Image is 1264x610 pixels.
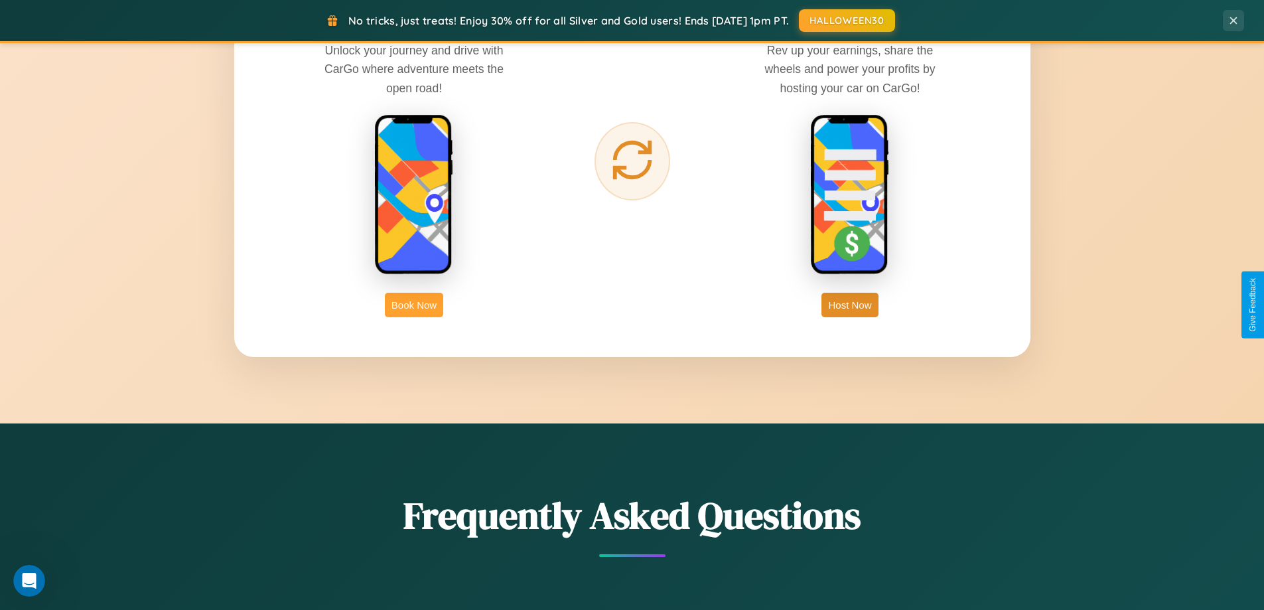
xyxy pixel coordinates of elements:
img: host phone [810,114,890,276]
span: No tricks, just treats! Enjoy 30% off for all Silver and Gold users! Ends [DATE] 1pm PT. [348,14,789,27]
img: rent phone [374,114,454,276]
button: HALLOWEEN30 [799,9,895,32]
button: Host Now [821,293,878,317]
div: Give Feedback [1248,278,1257,332]
p: Rev up your earnings, share the wheels and power your profits by hosting your car on CarGo! [750,41,949,97]
iframe: Intercom live chat [13,565,45,597]
p: Unlock your journey and drive with CarGo where adventure meets the open road! [315,41,514,97]
button: Book Now [385,293,443,317]
h2: Frequently Asked Questions [234,490,1030,541]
